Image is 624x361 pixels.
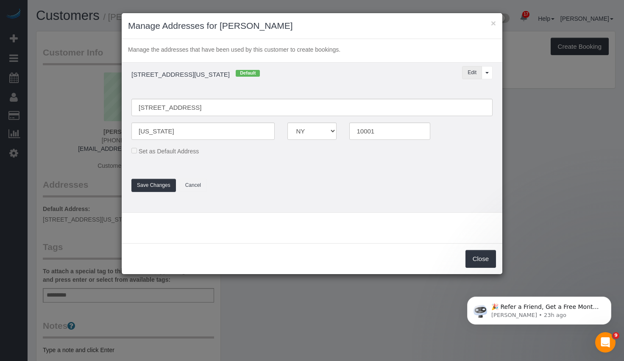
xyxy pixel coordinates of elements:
[125,70,406,78] h4: [STREET_ADDRESS][US_STATE]
[462,66,482,79] button: Edit
[122,13,502,274] sui-modal: Manage Addresses for Ria Sharma
[128,19,496,32] h3: Manage Addresses for [PERSON_NAME]
[236,70,260,77] span: Default
[131,99,493,116] input: Address
[131,179,176,192] button: Save Changes
[465,250,496,268] button: Close
[613,332,619,339] span: 9
[491,19,496,28] button: ×
[139,148,199,155] span: Set as Default Address
[349,122,430,140] input: Zip Code
[595,332,616,353] iframe: Intercom live chat
[128,45,496,54] p: Manage the addresses that have been used by this customer to create bookings.
[180,179,206,192] button: Cancel
[454,279,624,338] iframe: Intercom notifications message
[131,122,275,140] input: City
